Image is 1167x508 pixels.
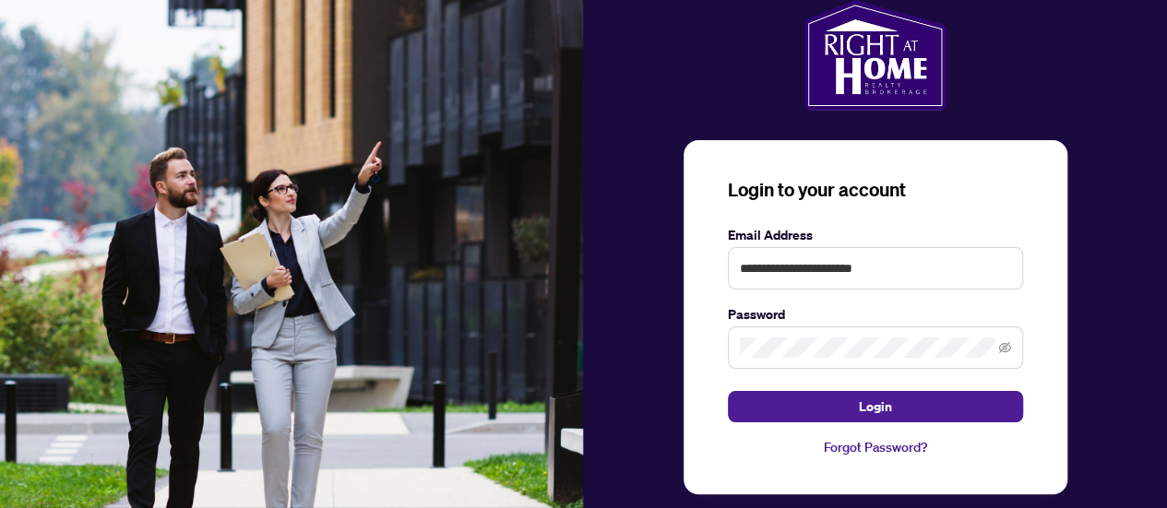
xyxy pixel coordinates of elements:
span: Login [859,392,892,421]
label: Password [728,304,1023,325]
span: eye-invisible [998,341,1011,354]
button: Login [728,391,1023,422]
label: Email Address [728,225,1023,245]
h3: Login to your account [728,177,1023,203]
a: Forgot Password? [728,437,1023,457]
